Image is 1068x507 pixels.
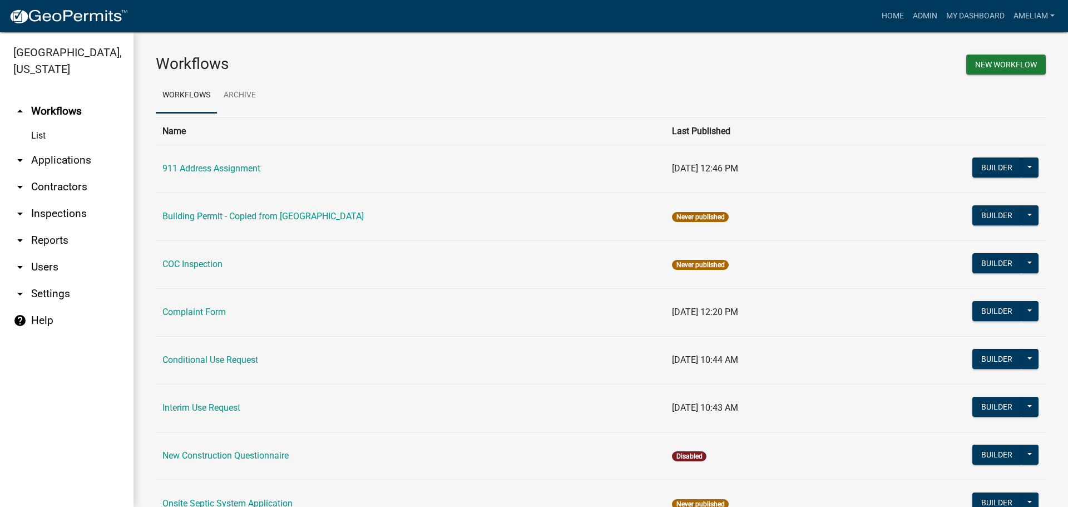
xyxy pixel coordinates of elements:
a: Interim Use Request [162,402,240,413]
a: New Construction Questionnaire [162,450,289,461]
a: Complaint Form [162,307,226,317]
i: arrow_drop_up [13,105,27,118]
i: arrow_drop_down [13,207,27,220]
i: arrow_drop_down [13,287,27,301]
h3: Workflows [156,55,592,73]
button: Builder [972,157,1021,178]
button: Builder [972,301,1021,321]
a: Admin [908,6,942,27]
span: Never published [672,212,728,222]
a: 911 Address Assignment [162,163,260,174]
span: [DATE] 12:46 PM [672,163,738,174]
a: Conditional Use Request [162,355,258,365]
i: arrow_drop_down [13,180,27,194]
button: Builder [972,205,1021,225]
button: New Workflow [966,55,1046,75]
a: My Dashboard [942,6,1009,27]
a: AmeliaM [1009,6,1059,27]
i: help [13,314,27,327]
a: Workflows [156,78,217,114]
i: arrow_drop_down [13,260,27,274]
i: arrow_drop_down [13,234,27,247]
a: Building Permit - Copied from [GEOGRAPHIC_DATA] [162,211,364,221]
span: Disabled [672,451,706,461]
a: Home [877,6,908,27]
th: Last Published [665,117,854,145]
i: arrow_drop_down [13,154,27,167]
th: Name [156,117,665,145]
button: Builder [972,253,1021,273]
span: [DATE] 10:43 AM [672,402,738,413]
span: Never published [672,260,728,270]
button: Builder [972,445,1021,465]
a: Archive [217,78,263,114]
a: COC Inspection [162,259,222,269]
button: Builder [972,397,1021,417]
button: Builder [972,349,1021,369]
span: [DATE] 12:20 PM [672,307,738,317]
span: [DATE] 10:44 AM [672,355,738,365]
